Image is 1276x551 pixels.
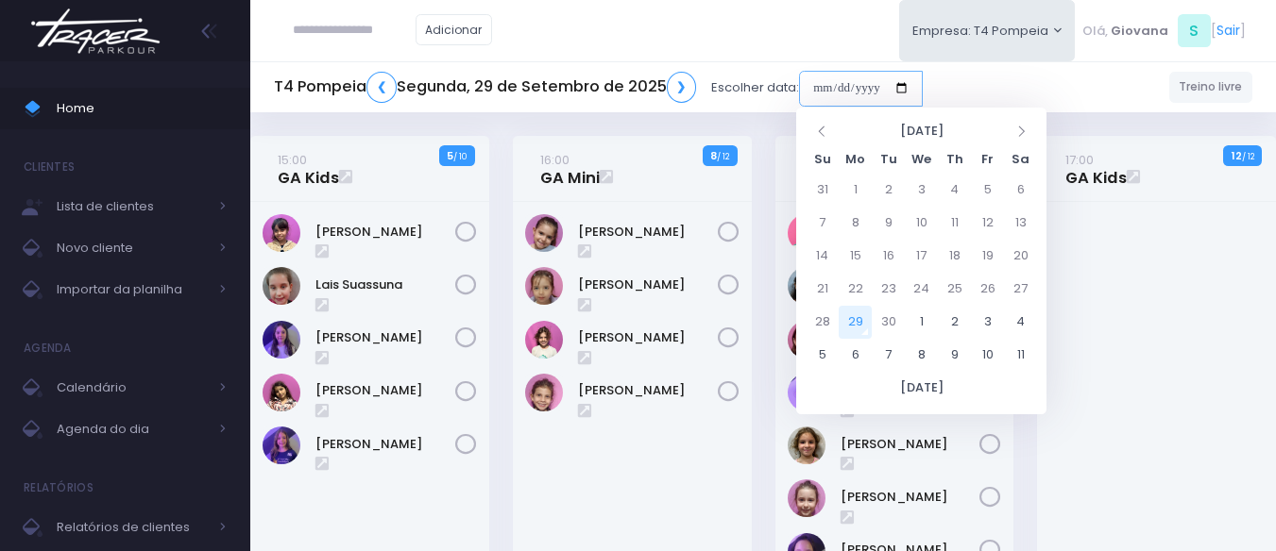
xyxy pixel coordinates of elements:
[971,174,1004,207] td: 5
[315,328,455,347] a: [PERSON_NAME]
[905,306,938,339] td: 1
[717,151,729,162] small: / 12
[905,273,938,306] td: 24
[971,339,1004,372] td: 10
[839,145,872,174] th: Mo
[263,214,300,252] img: Clarice Lopes
[278,150,339,188] a: 15:00GA Kids
[578,328,718,347] a: [PERSON_NAME]
[540,150,600,188] a: 16:00GA Mini
[366,72,397,103] a: ❮
[806,306,839,339] td: 28
[24,469,94,507] h4: Relatórios
[315,275,455,294] a: Lais Suassuna
[57,515,208,540] span: Relatórios de clientes
[1065,151,1094,169] small: 17:00
[938,207,971,240] td: 11
[872,240,905,273] td: 16
[1004,207,1037,240] td: 13
[806,273,839,306] td: 21
[839,117,1004,145] th: [DATE]
[578,381,718,400] a: [PERSON_NAME]
[1004,145,1037,174] th: Sa
[315,435,455,454] a: [PERSON_NAME]
[263,267,300,305] img: Lais Suassuna
[788,374,825,411] img: Nina Loureiro Andrusyszyn
[1111,22,1168,41] span: Giovana
[1004,339,1037,372] td: 11
[971,306,1004,339] td: 3
[788,214,825,252] img: Clara Sigolo
[1075,9,1252,52] div: [ ]
[57,417,208,442] span: Agenda do dia
[1169,72,1253,103] a: Treino livre
[263,426,300,464] img: Rosa Widman
[57,96,227,121] span: Home
[806,174,839,207] td: 31
[447,148,453,163] strong: 5
[905,174,938,207] td: 3
[872,273,905,306] td: 23
[788,426,825,464] img: Rafaela Braga
[416,14,493,45] a: Adicionar
[1178,14,1211,47] span: S
[971,240,1004,273] td: 19
[938,174,971,207] td: 4
[525,321,563,359] img: Mariana Tamarindo de Souza
[710,148,717,163] strong: 8
[806,240,839,273] td: 14
[872,145,905,174] th: Tu
[841,435,980,454] a: [PERSON_NAME]
[938,306,971,339] td: 2
[788,479,825,517] img: Rafaella Medeiros
[278,151,307,169] small: 15:00
[453,151,467,162] small: / 10
[806,372,1037,405] th: [DATE]
[839,174,872,207] td: 1
[905,240,938,273] td: 17
[578,223,718,242] a: [PERSON_NAME]
[667,72,697,103] a: ❯
[938,339,971,372] td: 9
[1242,151,1254,162] small: / 12
[1004,306,1037,339] td: 4
[905,207,938,240] td: 10
[315,223,455,242] a: [PERSON_NAME]
[806,145,839,174] th: Su
[971,273,1004,306] td: 26
[57,194,208,219] span: Lista de clientes
[525,214,563,252] img: LARA SHIMABUC
[971,207,1004,240] td: 12
[263,321,300,359] img: Lia Widman
[24,329,72,367] h4: Agenda
[525,374,563,411] img: Olivia Tozi
[788,267,825,305] img: Luisa Yen Muller
[938,145,971,174] th: Th
[1082,22,1108,41] span: Olá,
[839,273,872,306] td: 22
[839,207,872,240] td: 8
[1004,174,1037,207] td: 6
[1004,240,1037,273] td: 20
[905,339,938,372] td: 8
[24,148,75,186] h4: Clientes
[806,339,839,372] td: 5
[872,339,905,372] td: 7
[788,321,825,359] img: Marina Xidis Cerqueira
[315,381,455,400] a: [PERSON_NAME]
[57,236,208,260] span: Novo cliente
[841,488,980,507] a: [PERSON_NAME]
[938,240,971,273] td: 18
[274,66,923,109] div: Escolher data:
[578,275,718,294] a: [PERSON_NAME]
[872,174,905,207] td: 2
[806,207,839,240] td: 7
[839,240,872,273] td: 15
[274,72,696,103] h5: T4 Pompeia Segunda, 29 de Setembro de 2025
[540,151,570,169] small: 16:00
[938,273,971,306] td: 25
[57,376,208,400] span: Calendário
[1232,148,1242,163] strong: 12
[1004,273,1037,306] td: 27
[1216,21,1240,41] a: Sair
